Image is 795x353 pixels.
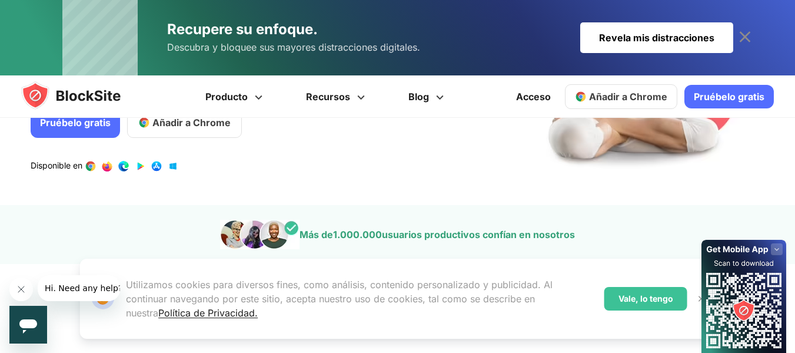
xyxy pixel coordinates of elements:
[694,291,709,306] button: Cerca
[333,229,382,240] font: 1.000.000
[286,75,388,118] a: Recursos
[388,75,467,118] a: Blog
[205,91,248,103] font: Producto
[509,83,558,111] a: Acceso
[697,294,706,303] img: Cerca
[575,91,587,103] img: chrome-icon.svg
[185,75,286,118] a: Producto
[167,21,318,38] font: Recupere su enfoque.
[38,275,120,301] iframe: Mensaje de la compañía
[126,279,553,319] font: Utilizamos cookies para diversos fines, como análisis, contenido personalizado y publicidad. Al c...
[31,107,120,138] a: Pruébelo gratis
[618,293,673,303] font: Vale, lo tengo
[40,117,111,128] font: Pruébelo gratis
[167,41,420,53] font: Descubra y bloquee sus mayores distracciones digitales.
[9,306,47,344] iframe: Botón para iniciar la ventana de mensajería
[21,81,144,110] img: blocksite-icon.5d769676.svg
[408,91,429,103] font: Blog
[684,85,774,108] a: Pruébelo gratis
[158,307,258,319] a: Política de Privacidad.
[127,107,242,138] a: Añadir a Chrome
[306,91,350,103] font: Recursos
[694,91,764,103] font: Pruébelo gratis
[31,160,82,170] font: Disponible en
[220,220,300,249] img: imágenes de personas
[589,91,667,103] font: Añadir a Chrome
[516,91,551,103] font: Acceso
[599,32,714,44] font: Revela mis distracciones
[9,278,33,301] iframe: Mensaje de cierre
[152,117,231,128] font: Añadir a Chrome
[565,84,677,109] a: Añadir a Chrome
[300,229,333,240] font: Más de
[382,229,575,240] font: usuarios productivos confían en nosotros
[7,8,85,18] span: Hi. Need any help?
